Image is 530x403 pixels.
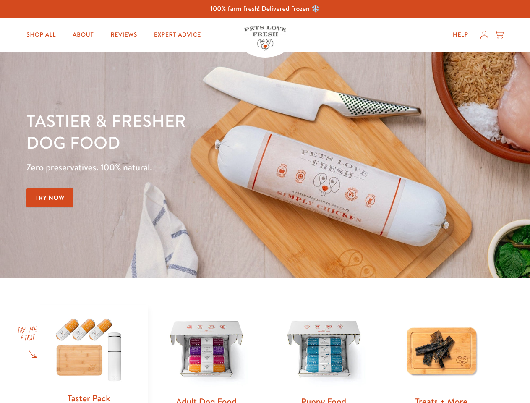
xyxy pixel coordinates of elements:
img: Pets Love Fresh [244,26,286,51]
a: Help [446,26,475,43]
a: Shop All [20,26,63,43]
h1: Tastier & fresher dog food [26,110,345,153]
a: Try Now [26,188,73,207]
p: Zero preservatives. 100% natural. [26,160,345,175]
a: Expert Advice [147,26,208,43]
a: Reviews [104,26,144,43]
a: About [66,26,100,43]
